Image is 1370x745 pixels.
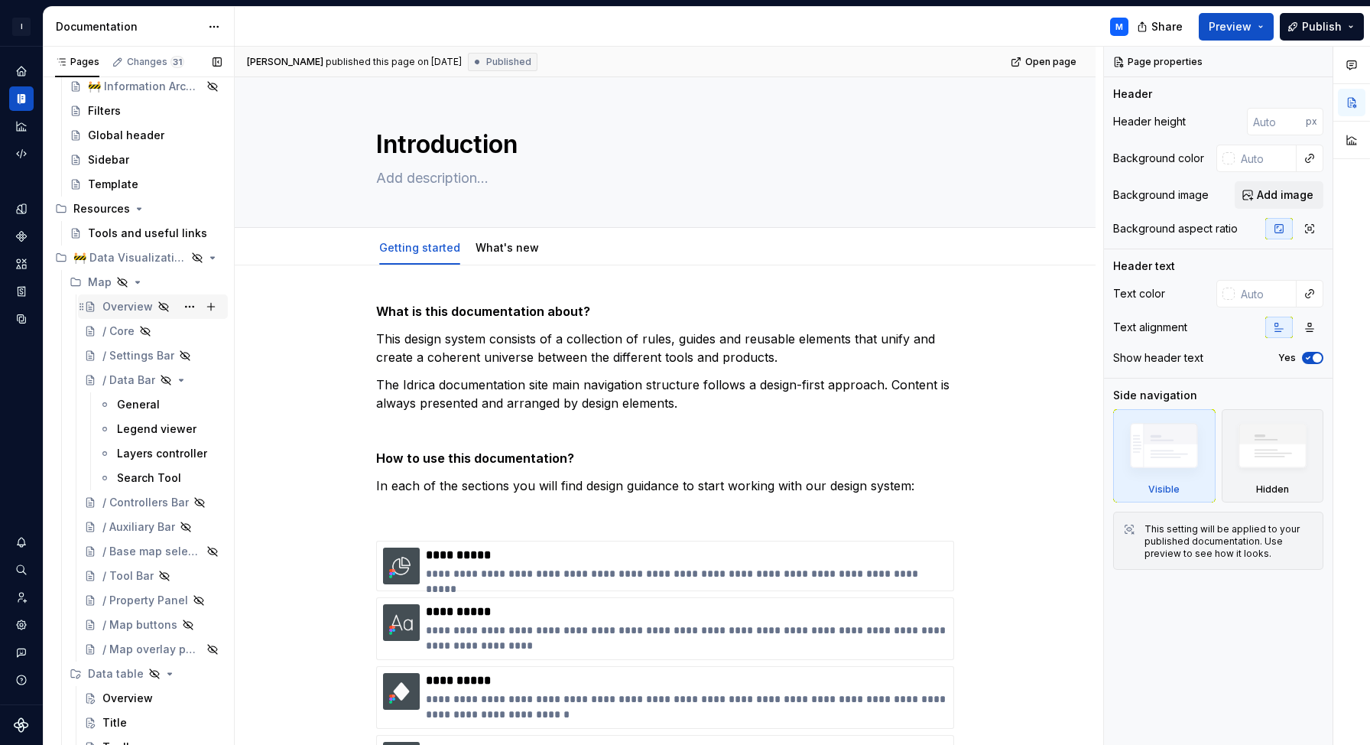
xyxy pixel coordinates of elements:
a: Assets [9,252,34,276]
svg: Supernova Logo [14,717,29,733]
a: Title [78,711,228,735]
div: Layers controller [117,446,207,461]
a: Overview [78,294,228,319]
div: Map [63,270,228,294]
a: Legend viewer [93,417,228,441]
button: Publish [1280,13,1364,41]
a: Layers controller [93,441,228,466]
div: Hidden [1222,409,1324,503]
div: Tools and useful links [88,226,207,241]
span: 31 [170,56,184,68]
a: Components [9,224,34,249]
div: Header [1113,86,1152,102]
strong: What is this documentation about? [376,304,590,319]
div: Global header [88,128,164,143]
div: Storybook stories [9,279,34,304]
input: Auto [1235,280,1297,307]
div: / Base map selector [102,544,202,559]
a: Data sources [9,307,34,331]
div: Visible [1148,483,1180,496]
div: Overview [102,691,153,706]
div: Text alignment [1113,320,1187,335]
div: Getting started [373,231,466,263]
div: Text color [1113,286,1165,301]
span: Publish [1302,19,1342,34]
div: This setting will be applied to your published documentation. Use preview to see how it looks. [1144,523,1313,560]
p: px [1306,115,1317,128]
div: Documentation [9,86,34,111]
a: Code automation [9,142,34,166]
div: Visible [1113,409,1216,503]
div: / Map buttons [102,617,177,633]
a: Global header [63,123,228,148]
a: / Tool Bar [78,564,228,588]
span: Share [1151,19,1183,34]
button: Contact support [9,640,34,665]
label: Yes [1278,352,1296,364]
a: / Controllers Bar [78,490,228,515]
a: Analytics [9,114,34,138]
div: Pages [55,56,99,68]
div: / Settings Bar [102,348,174,363]
div: Legend viewer [117,421,196,437]
button: Search ⌘K [9,558,34,582]
a: Search Tool [93,466,228,490]
img: 099177bd-02d1-428f-961d-2abafa8b3277.png [383,673,420,710]
a: 🚧 Information Architecture [63,74,228,99]
a: / Core [78,319,228,343]
a: Open page [1006,51,1083,73]
span: [PERSON_NAME] [247,56,323,68]
div: Title [102,715,127,730]
button: Preview [1199,13,1274,41]
div: Filters [88,103,121,119]
div: / Controllers Bar [102,495,189,510]
div: I [12,18,31,36]
span: Published [486,56,531,68]
a: Tools and useful links [63,221,228,246]
input: Auto [1247,108,1306,135]
div: Overview [102,299,153,314]
div: Background image [1113,187,1209,203]
div: Sidebar [88,152,129,168]
div: General [117,397,160,412]
div: Resources [73,201,130,216]
a: Template [63,172,228,197]
button: Add image [1235,181,1323,209]
span: Add image [1257,187,1313,203]
a: / Base map selector [78,539,228,564]
div: Resources [49,197,228,221]
strong: How to use this documentation? [376,451,574,466]
a: / Property Panel [78,588,228,613]
div: 🚧 Data Visualization [49,246,228,270]
p: This design system consists of a collection of rules, guides and reusable elements that unify and... [376,330,954,366]
div: Documentation [56,19,200,34]
a: / Settings Bar [78,343,228,368]
a: / Auxiliary Bar [78,515,228,539]
a: Design tokens [9,197,34,221]
div: Header height [1113,114,1186,129]
div: Home [9,59,34,83]
div: Header text [1113,259,1175,274]
a: Settings [9,613,34,637]
button: I [3,10,40,43]
div: Search Tool [117,470,181,486]
a: Overview [78,686,228,711]
div: M [1115,21,1123,33]
img: 4559ec23-8a72-4e6e-8918-bfe90ef704f0.png [383,604,420,641]
div: / Data Bar [102,372,155,388]
div: Background color [1113,151,1204,166]
div: published this page on [DATE] [326,56,462,68]
img: 98233558-edc4-4378-9aac-741c52e88471.png [383,548,420,584]
a: / Map overlay panel [78,637,228,662]
div: / Tool Bar [102,568,154,584]
button: Notifications [9,530,34,555]
div: Template [88,177,138,192]
div: Show header text [1113,350,1203,366]
a: Filters [63,99,228,123]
